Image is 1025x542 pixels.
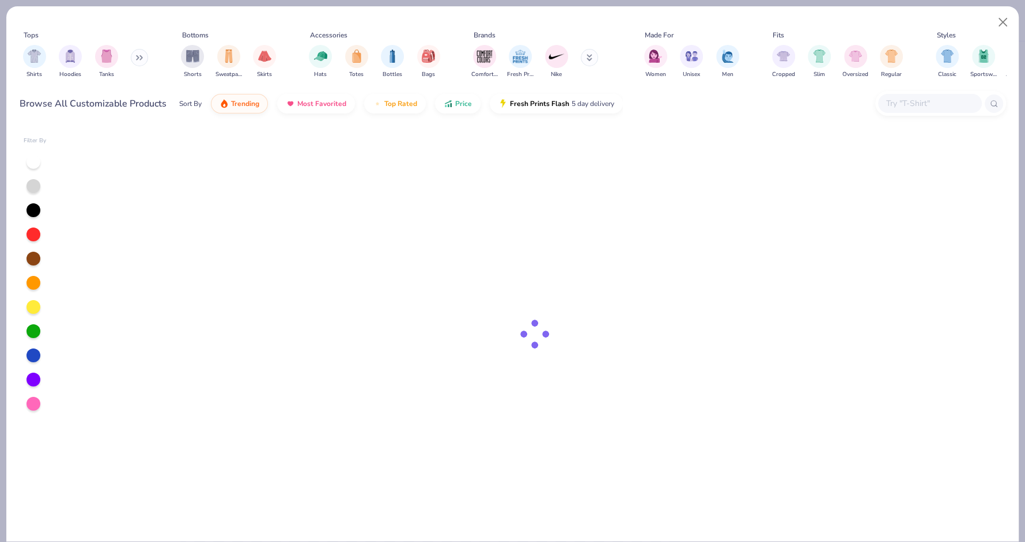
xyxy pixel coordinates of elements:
[842,70,868,79] span: Oversized
[215,45,242,79] div: filter for Sweatpants
[422,50,434,63] img: Bags Image
[471,45,498,79] button: filter button
[814,70,825,79] span: Slim
[253,45,276,79] button: filter button
[721,50,734,63] img: Men Image
[23,45,46,79] button: filter button
[277,94,355,113] button: Most Favorited
[938,70,956,79] span: Classic
[99,70,114,79] span: Tanks
[95,45,118,79] button: filter button
[722,70,733,79] span: Men
[680,45,703,79] div: filter for Unisex
[936,45,959,79] button: filter button
[683,70,700,79] span: Unisex
[842,45,868,79] div: filter for Oversized
[179,98,202,109] div: Sort By
[490,94,623,113] button: Fresh Prints Flash5 day delivery
[507,45,534,79] button: filter button
[309,45,332,79] button: filter button
[474,30,496,40] div: Brands
[381,45,404,79] div: filter for Bottles
[507,70,534,79] span: Fresh Prints
[59,45,82,79] div: filter for Hoodies
[184,70,202,79] span: Shorts
[772,45,795,79] button: filter button
[716,45,739,79] button: filter button
[937,30,956,40] div: Styles
[970,45,997,79] div: filter for Sportswear
[813,50,826,63] img: Slim Image
[808,45,831,79] div: filter for Slim
[314,50,327,63] img: Hats Image
[970,70,997,79] span: Sportswear
[471,70,498,79] span: Comfort Colors
[222,50,235,63] img: Sweatpants Image
[297,99,346,108] span: Most Favorited
[842,45,868,79] button: filter button
[645,30,674,40] div: Made For
[384,99,417,108] span: Top Rated
[507,45,534,79] div: filter for Fresh Prints
[772,70,795,79] span: Cropped
[364,94,426,113] button: Top Rated
[59,70,81,79] span: Hoodies
[808,45,831,79] button: filter button
[309,45,332,79] div: filter for Hats
[95,45,118,79] div: filter for Tanks
[24,30,39,40] div: Tops
[512,48,529,65] img: Fresh Prints Image
[215,45,242,79] button: filter button
[777,50,790,63] img: Cropped Image
[649,50,662,63] img: Women Image
[23,45,46,79] div: filter for Shirts
[680,45,703,79] button: filter button
[211,94,268,113] button: Trending
[345,45,368,79] div: filter for Totes
[455,99,472,108] span: Price
[220,99,229,108] img: trending.gif
[880,45,903,79] button: filter button
[422,70,435,79] span: Bags
[936,45,959,79] div: filter for Classic
[345,45,368,79] button: filter button
[253,45,276,79] div: filter for Skirts
[181,45,204,79] div: filter for Shorts
[417,45,440,79] button: filter button
[314,70,327,79] span: Hats
[181,45,204,79] button: filter button
[880,45,903,79] div: filter for Regular
[286,99,295,108] img: most_fav.gif
[644,45,667,79] button: filter button
[992,12,1014,33] button: Close
[545,45,568,79] button: filter button
[182,30,209,40] div: Bottoms
[28,50,41,63] img: Shirts Image
[310,30,347,40] div: Accessories
[349,70,364,79] span: Totes
[381,45,404,79] button: filter button
[772,45,795,79] div: filter for Cropped
[373,99,382,108] img: TopRated.gif
[510,99,569,108] span: Fresh Prints Flash
[350,50,363,63] img: Totes Image
[417,45,440,79] div: filter for Bags
[386,50,399,63] img: Bottles Image
[435,94,481,113] button: Price
[551,70,562,79] span: Nike
[970,45,997,79] button: filter button
[685,50,698,63] img: Unisex Image
[885,50,898,63] img: Regular Image
[383,70,402,79] span: Bottles
[498,99,508,108] img: flash.gif
[476,48,493,65] img: Comfort Colors Image
[849,50,862,63] img: Oversized Image
[258,50,271,63] img: Skirts Image
[881,70,902,79] span: Regular
[257,70,272,79] span: Skirts
[59,45,82,79] button: filter button
[20,97,167,111] div: Browse All Customizable Products
[545,45,568,79] div: filter for Nike
[100,50,113,63] img: Tanks Image
[644,45,667,79] div: filter for Women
